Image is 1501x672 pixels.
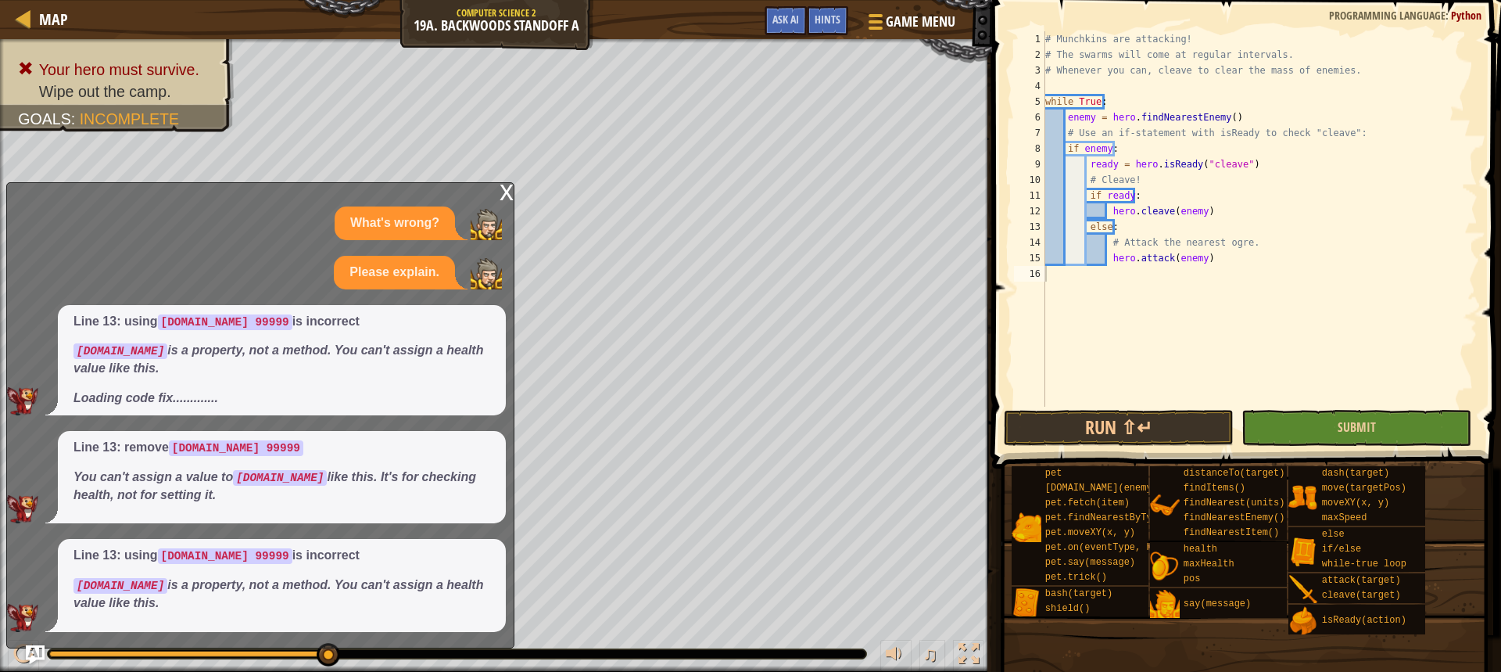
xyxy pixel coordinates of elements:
span: Wipe out the camp. [39,83,171,100]
span: pos [1184,573,1201,584]
code: [DOMAIN_NAME] 99999 [158,548,292,564]
span: pet.trick() [1045,572,1107,583]
div: 1 [1014,31,1045,47]
img: AI [7,495,38,523]
button: Run ⇧↵ [1004,410,1234,446]
div: 7 [1014,125,1045,141]
span: move(targetPos) [1322,483,1406,494]
button: Submit [1241,410,1471,446]
span: pet.say(message) [1045,557,1135,568]
button: Ask AI [26,645,45,664]
span: isReady(action) [1322,615,1406,626]
span: while-true loop [1322,559,1406,570]
img: AI [7,604,38,632]
span: cleave(target) [1322,590,1401,601]
p: Line 13: using is incorrect [73,547,490,565]
div: 9 [1014,156,1045,172]
div: 15 [1014,250,1045,266]
span: Programming language [1329,8,1445,23]
div: 3 [1014,63,1045,78]
span: maxHealth [1184,559,1234,570]
button: ♫ [919,640,946,672]
em: is a property, not a method. You can't assign a health value like this. [73,343,483,375]
span: Goals [18,110,71,128]
img: portrait.png [1012,512,1041,542]
span: pet.findNearestByType(type) [1045,512,1197,523]
span: pet [1045,468,1062,479]
span: pet.moveXY(x, y) [1045,527,1135,538]
code: [DOMAIN_NAME] [73,343,167,359]
em: You can't assign a value to like this. It's for checking health, not for setting it. [73,470,476,501]
span: : [1445,8,1451,23]
span: pet.on(eventType, handler) [1045,542,1191,553]
div: x [500,183,514,199]
img: AI [7,387,38,415]
span: Submit [1338,419,1376,436]
img: portrait.png [1288,537,1318,566]
span: : [71,110,80,128]
button: Ask AI [765,6,807,35]
li: Wipe out the camp. [18,81,217,102]
li: Your hero must survive. [18,59,217,81]
span: bash(target) [1045,588,1112,599]
span: attack(target) [1322,575,1401,586]
span: shield() [1045,603,1091,614]
img: portrait.png [1288,606,1318,636]
img: portrait.png [1288,483,1318,512]
span: else [1322,529,1345,540]
p: Line 13: using is incorrect [73,313,490,331]
span: health [1184,544,1217,555]
code: [DOMAIN_NAME] 99999 [158,314,292,330]
span: findNearestEnemy() [1184,512,1285,523]
em: is a property, not a method. You can't assign a health value like this. [73,578,483,609]
img: portrait.png [1150,590,1180,620]
span: maxSpeed [1322,512,1367,523]
button: Adjust volume [880,640,912,672]
code: [DOMAIN_NAME] 99999 [169,440,303,456]
img: portrait.png [1150,552,1180,581]
span: [DOMAIN_NAME](enemy) [1045,483,1158,494]
span: distanceTo(target) [1184,468,1285,479]
span: Python [1451,8,1481,23]
button: Toggle fullscreen [953,640,984,672]
img: Player [471,209,502,240]
button: Ctrl + P: Play [8,640,39,672]
div: 10 [1014,172,1045,188]
div: 16 [1014,266,1045,282]
div: 12 [1014,203,1045,219]
span: Game Menu [886,12,955,32]
span: moveXY(x, y) [1322,498,1389,508]
span: pet.fetch(item) [1045,498,1130,508]
em: Loading code fix............. [73,391,218,404]
code: [DOMAIN_NAME] [73,578,167,594]
div: 2 [1014,47,1045,63]
div: 4 [1014,78,1045,94]
a: Map [31,9,68,30]
span: say(message) [1184,598,1251,609]
div: 5 [1014,94,1045,110]
span: Ask AI [772,12,799,27]
img: Player [471,258,502,289]
div: 11 [1014,188,1045,203]
img: portrait.png [1150,491,1180,520]
div: 13 [1014,219,1045,235]
img: portrait.png [1012,588,1041,618]
p: Line 13: remove [73,439,490,457]
span: findItems() [1184,483,1245,494]
div: 8 [1014,141,1045,156]
code: [DOMAIN_NAME] [233,470,327,486]
p: Please explain. [349,264,439,282]
div: 6 [1014,110,1045,125]
span: Map [39,9,68,30]
span: dash(target) [1322,468,1389,479]
img: portrait.png [1288,575,1318,605]
div: 14 [1014,235,1045,250]
span: findNearestItem() [1184,527,1279,538]
span: ♫ [922,642,938,666]
span: if/else [1322,544,1361,555]
span: findNearest(units) [1184,498,1285,508]
p: What's wrong? [350,214,439,232]
span: Your hero must survive. [39,61,199,78]
span: Incomplete [80,110,179,128]
button: Game Menu [856,6,965,43]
